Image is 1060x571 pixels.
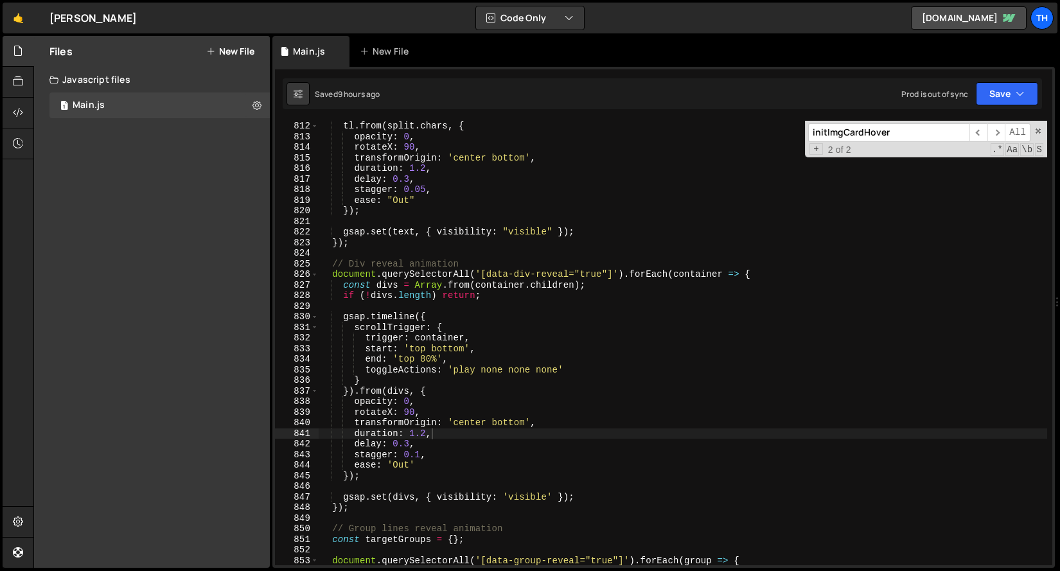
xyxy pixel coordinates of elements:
div: 816 [275,163,319,174]
div: 845 [275,471,319,482]
div: Main.js [293,45,325,58]
a: Th [1030,6,1054,30]
div: 821 [275,216,319,227]
span: ​ [987,123,1005,142]
div: 818 [275,184,319,195]
div: 827 [275,280,319,291]
div: 833 [275,344,319,355]
div: Prod is out of sync [901,89,968,100]
span: 2 of 2 [823,145,856,155]
div: 853 [275,556,319,567]
div: New File [360,45,414,58]
div: 841 [275,428,319,439]
input: Search for [808,123,969,142]
a: [DOMAIN_NAME] [911,6,1027,30]
div: 843 [275,450,319,461]
div: 813 [275,132,319,143]
span: 1 [60,101,68,112]
div: 848 [275,502,319,513]
button: Save [976,82,1038,105]
span: Whole Word Search [1020,143,1034,156]
div: 829 [275,301,319,312]
div: 839 [275,407,319,418]
div: Javascript files [34,67,270,92]
button: New File [206,46,254,57]
span: CaseSensitive Search [1005,143,1019,156]
div: 819 [275,195,319,206]
div: 836 [275,375,319,386]
div: 823 [275,238,319,249]
div: 851 [275,534,319,545]
button: Code Only [476,6,584,30]
div: 838 [275,396,319,407]
div: 850 [275,523,319,534]
span: Toggle Replace mode [809,143,823,155]
div: 828 [275,290,319,301]
div: 817 [275,174,319,185]
div: 834 [275,354,319,365]
div: 837 [275,386,319,397]
div: 16840/46037.js [49,92,270,118]
div: 849 [275,513,319,524]
span: RegExp Search [991,143,1004,156]
div: 824 [275,248,319,259]
div: 844 [275,460,319,471]
span: ​ [969,123,987,142]
div: 840 [275,417,319,428]
div: 825 [275,259,319,270]
div: Main.js [73,100,105,111]
div: 830 [275,312,319,322]
div: 9 hours ago [338,89,380,100]
div: Saved [315,89,380,100]
div: 812 [275,121,319,132]
div: 846 [275,481,319,492]
div: 826 [275,269,319,280]
div: 847 [275,492,319,503]
div: 852 [275,545,319,556]
span: Search In Selection [1035,143,1043,156]
div: 835 [275,365,319,376]
div: 822 [275,227,319,238]
div: 832 [275,333,319,344]
span: Alt-Enter [1005,123,1030,142]
div: 814 [275,142,319,153]
div: 815 [275,153,319,164]
a: 🤙 [3,3,34,33]
div: 831 [275,322,319,333]
h2: Files [49,44,73,58]
div: 820 [275,206,319,216]
div: [PERSON_NAME] [49,10,137,26]
div: 842 [275,439,319,450]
